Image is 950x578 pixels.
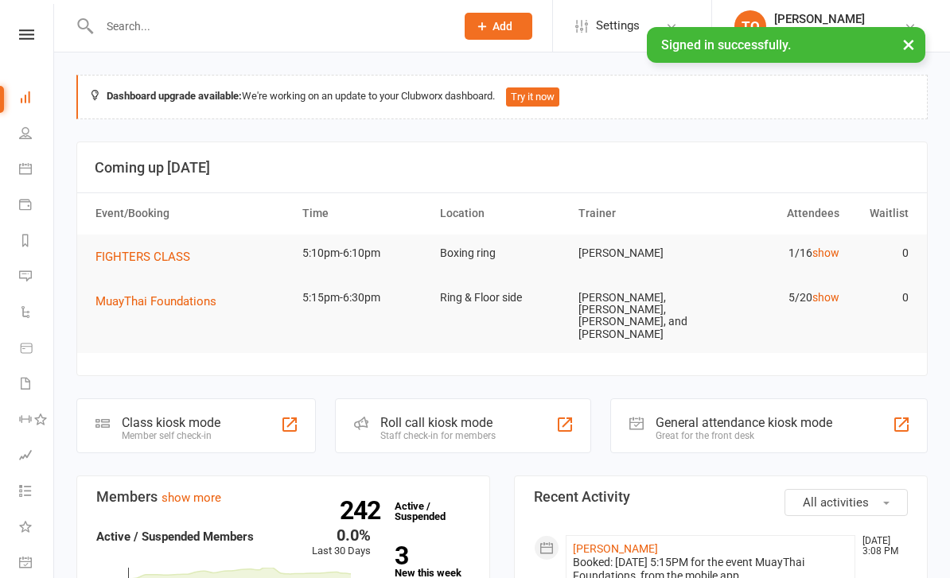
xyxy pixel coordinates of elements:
div: General attendance kiosk mode [656,415,832,430]
a: Assessments [19,439,55,475]
div: Member self check-in [122,430,220,441]
th: Trainer [571,193,709,234]
time: [DATE] 3:08 PM [855,536,907,557]
a: show [812,291,839,304]
input: Search... [95,15,444,37]
td: Ring & Floor side [433,279,570,316]
a: 3New this week [395,544,470,578]
a: 242Active / Suspended [387,489,457,533]
a: People [19,117,55,153]
td: 5:15pm-6:30pm [295,279,433,316]
strong: 3 [395,544,464,568]
a: Product Sales [19,332,55,367]
h3: Coming up [DATE] [95,160,909,176]
button: Add [465,13,532,40]
span: Add [493,20,512,33]
a: What's New [19,510,55,546]
div: [PERSON_NAME] [774,12,865,26]
td: [PERSON_NAME], [PERSON_NAME], [PERSON_NAME], and [PERSON_NAME] [571,279,709,354]
td: 0 [847,279,916,316]
a: show [812,246,839,259]
h3: Recent Activity [534,489,908,505]
div: 0.0% [312,527,371,543]
strong: Active / Suspended Members [96,530,254,544]
a: Dashboard [19,81,55,117]
span: Settings [596,8,640,44]
span: MuayThai Foundations [95,294,216,308]
span: All activities [803,495,869,510]
button: × [894,27,923,61]
td: 0 [847,235,916,272]
a: Calendar [19,153,55,188]
td: 5/20 [709,279,847,316]
td: [PERSON_NAME] [571,235,709,272]
button: All activities [785,489,908,516]
td: 1/16 [709,235,847,272]
a: [PERSON_NAME] [573,542,658,555]
a: Payments [19,188,55,224]
div: We're working on an update to your Clubworx dashboard. [76,75,928,119]
th: Waitlist [847,193,916,234]
th: Location [433,193,570,234]
div: Last 30 Days [312,527,371,560]
div: Great for the front desk [656,430,832,441]
th: Event/Booking [88,193,295,234]
div: TO [734,10,766,42]
th: Attendees [709,193,847,234]
button: Try it now [506,87,559,107]
strong: Dashboard upgrade available: [107,90,242,102]
div: Snake pit gym [774,26,865,41]
strong: 242 [340,498,387,522]
a: show more [162,491,221,505]
div: Staff check-in for members [380,430,496,441]
a: Reports [19,224,55,260]
th: Time [295,193,433,234]
button: FIGHTERS CLASS [95,247,201,266]
td: Boxing ring [433,235,570,272]
span: Signed in successfully. [661,37,791,52]
span: FIGHTERS CLASS [95,250,190,264]
h3: Members [96,489,470,505]
button: MuayThai Foundations [95,292,228,311]
div: Class kiosk mode [122,415,220,430]
div: Roll call kiosk mode [380,415,496,430]
td: 5:10pm-6:10pm [295,235,433,272]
